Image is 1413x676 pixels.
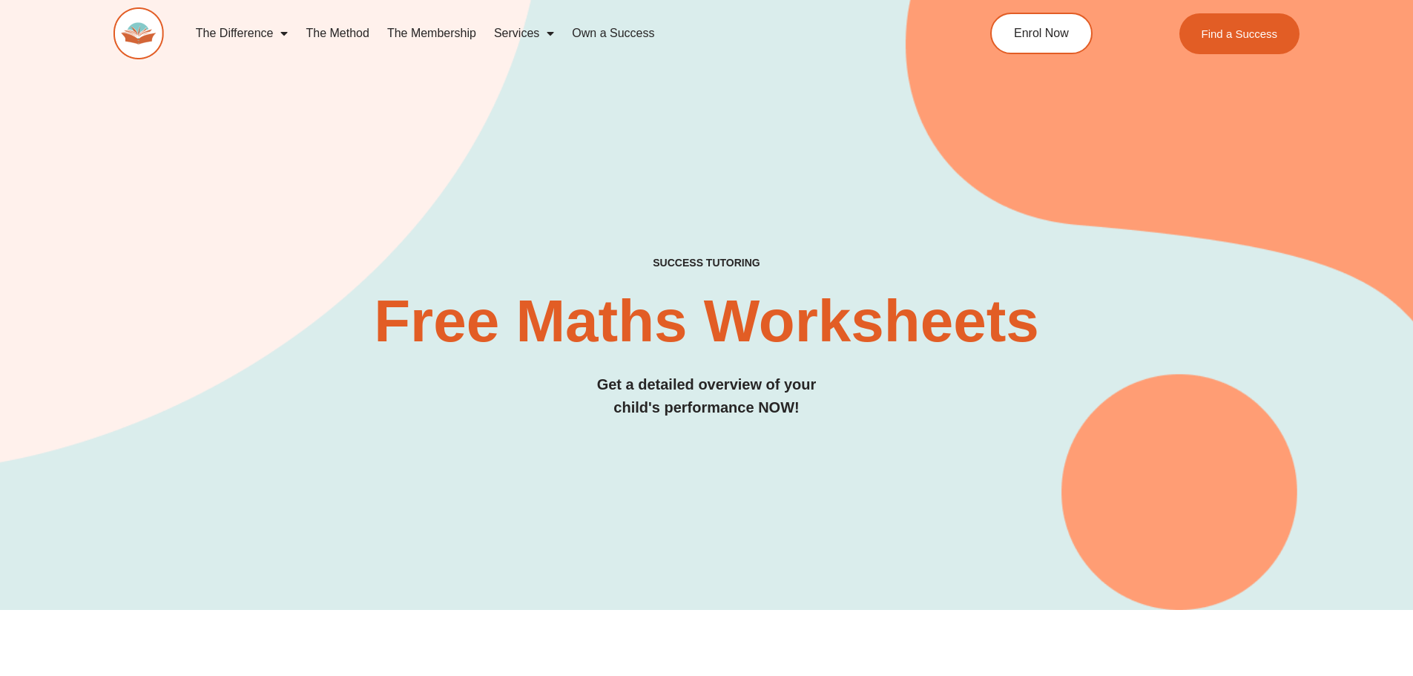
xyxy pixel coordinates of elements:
[563,16,663,50] a: Own a Success
[1014,27,1069,39] span: Enrol Now
[990,13,1093,54] a: Enrol Now
[378,16,485,50] a: The Membership
[1202,28,1278,39] span: Find a Success
[113,373,1300,419] h3: Get a detailed overview of your child's performance NOW!
[1179,13,1300,54] a: Find a Success
[187,16,923,50] nav: Menu
[113,257,1300,269] h4: SUCCESS TUTORING​
[113,292,1300,351] h2: Free Maths Worksheets​
[297,16,378,50] a: The Method
[187,16,297,50] a: The Difference
[485,16,563,50] a: Services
